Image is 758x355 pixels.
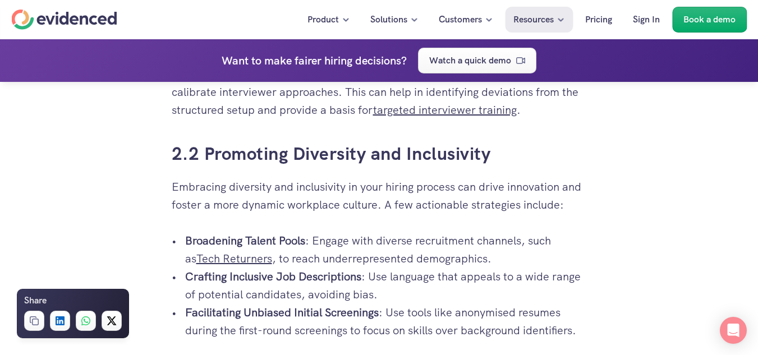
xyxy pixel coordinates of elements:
[172,178,587,214] p: Embracing diversity and inclusivity in your hiring process can drive innovation and foster a more...
[11,10,117,30] a: Home
[370,12,407,27] p: Solutions
[577,7,621,33] a: Pricing
[185,232,587,268] p: : Engage with diverse recruitment channels, such as , to reach underrepresented demographics.
[185,305,379,320] strong: Facilitating Unbiased Initial Screenings
[672,7,747,33] a: Book a demo
[373,103,517,117] a: targeted interviewer training
[222,52,407,70] h4: Want to make fairer hiring decisions?
[418,48,536,73] a: Watch a quick demo
[196,251,272,266] a: Tech Returners
[513,12,554,27] p: Resources
[24,293,47,308] h6: Share
[172,65,587,119] p: Encourage your interviewers to utilise to review and calibrate interviewer approaches. This can h...
[185,303,587,339] p: : Use tools like anonymised resumes during the first-round screenings to focus on skills over bac...
[624,7,668,33] a: Sign In
[439,12,482,27] p: Customers
[585,12,612,27] p: Pricing
[185,268,587,303] p: : Use language that appeals to a wide range of potential candidates, avoiding bias.
[720,317,747,344] div: Open Intercom Messenger
[172,142,491,165] a: 2.2 Promoting Diversity and Inclusivity
[633,12,660,27] p: Sign In
[185,233,305,248] strong: Broadening Talent Pools
[429,53,511,68] p: Watch a quick demo
[307,12,339,27] p: Product
[185,269,361,284] strong: Crafting Inclusive Job Descriptions
[683,12,736,27] p: Book a demo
